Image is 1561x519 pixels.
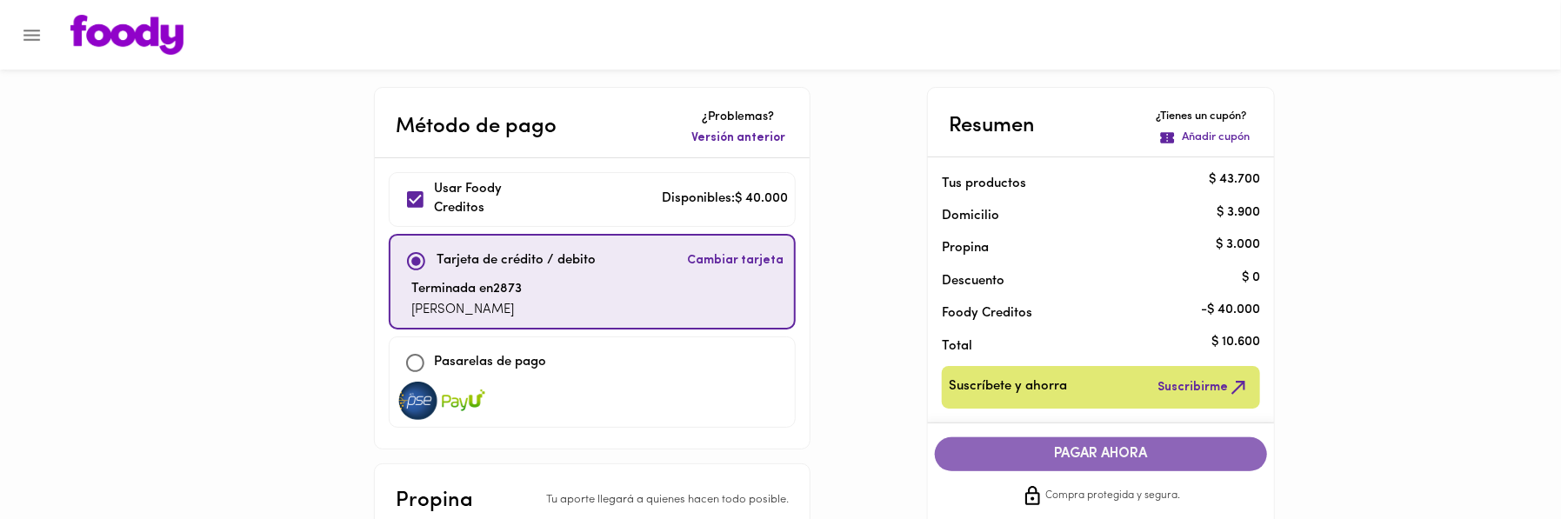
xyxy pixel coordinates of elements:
p: Propina [396,485,473,516]
p: $ 3.900 [1217,203,1260,222]
button: Añadir cupón [1156,126,1253,150]
p: Tus productos [942,175,1232,193]
p: $ 0 [1242,269,1260,287]
span: Compra protegida y segura. [1045,488,1180,505]
p: Tu aporte llegará a quienes hacen todo posible. [546,492,789,509]
p: Método de pago [396,111,557,143]
p: - $ 40.000 [1201,301,1260,319]
img: logo.png [70,15,183,55]
p: $ 10.600 [1211,334,1260,352]
p: $ 3.000 [1216,236,1260,254]
p: Total [942,337,1232,356]
span: Cambiar tarjeta [687,252,784,269]
p: Resumen [949,110,1035,142]
button: Cambiar tarjeta [684,243,787,280]
p: Usar Foody Creditos [434,180,553,219]
img: visa [442,382,485,420]
p: [PERSON_NAME] [411,301,522,321]
p: Descuento [942,272,1004,290]
span: Versión anterior [691,130,785,147]
img: visa [397,382,440,420]
span: Suscríbete y ahorra [949,376,1067,398]
button: Versión anterior [688,126,789,150]
iframe: Messagebird Livechat Widget [1460,418,1544,502]
p: Disponibles: $ 40.000 [662,190,788,210]
p: Foody Creditos [942,304,1232,323]
span: Suscribirme [1157,376,1250,398]
p: Terminada en 2873 [411,280,522,300]
button: Suscribirme [1154,373,1253,402]
p: Pasarelas de pago [434,353,546,373]
button: PAGAR AHORA [935,437,1267,471]
button: Menu [10,14,53,57]
p: Domicilio [942,207,999,225]
p: ¿Tienes un cupón? [1156,109,1253,125]
p: Propina [942,239,1232,257]
span: PAGAR AHORA [952,446,1250,462]
p: $ 43.700 [1209,171,1260,190]
p: Añadir cupón [1182,130,1250,146]
p: ¿Problemas? [688,109,789,126]
p: Tarjeta de crédito / debito [437,251,596,271]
